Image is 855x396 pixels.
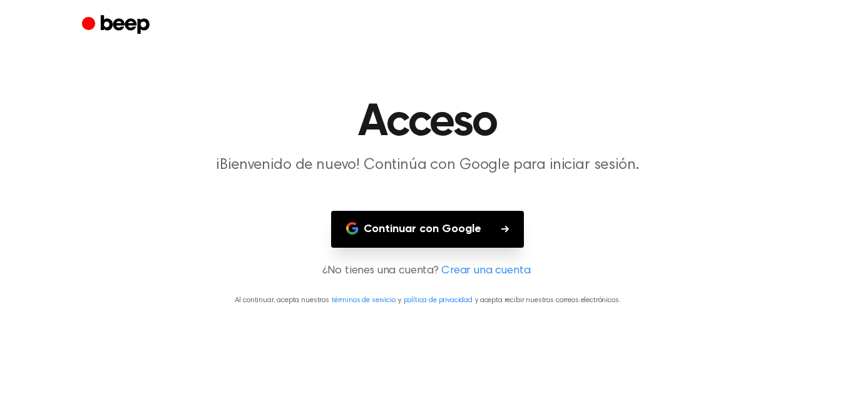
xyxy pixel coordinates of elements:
font: ¡Bienvenido de nuevo! Continúa con Google para iniciar sesión. [216,158,638,173]
a: términos de servicio [332,297,396,304]
font: ¿No tienes una cuenta? [322,265,439,277]
a: política de privacidad [404,297,473,304]
a: Bip [82,13,153,38]
font: Acceso [358,100,497,145]
font: y [398,297,401,304]
font: Al continuar, acepta nuestros [235,297,329,304]
a: Crear una cuenta [441,263,530,280]
button: Continuar con Google [331,211,524,248]
font: Continuar con Google [364,223,481,235]
font: Crear una cuenta [441,265,530,277]
font: y acepta recibir nuestros correos electrónicos. [475,297,620,304]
